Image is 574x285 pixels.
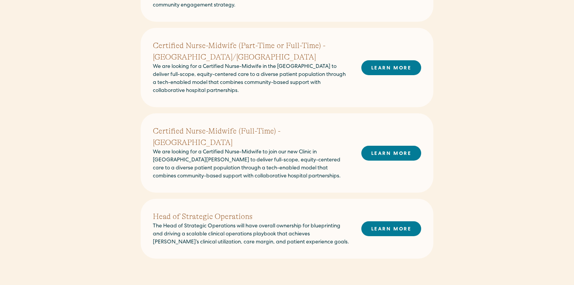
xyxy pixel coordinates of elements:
[361,146,421,161] a: LEARN MORE
[361,221,421,236] a: LEARN MORE
[153,40,349,63] h2: Certified Nurse-Midwife (Part-Time or Full-Time) - [GEOGRAPHIC_DATA]/[GEOGRAPHIC_DATA]
[153,63,349,95] p: We are looking for a Certified Nurse-Midwife in the [GEOGRAPHIC_DATA] to deliver full-scope, equi...
[153,222,349,246] p: The Head of Strategic Operations will have overall ownership for blueprinting and driving a scala...
[153,211,349,222] h2: Head of Strategic Operations
[361,60,421,75] a: LEARN MORE
[153,126,349,148] h2: Certified Nurse-Midwife (Full-Time) - [GEOGRAPHIC_DATA]
[153,148,349,180] p: We are looking for a Certified Nurse-Midwife to join our new Clinic in [GEOGRAPHIC_DATA][PERSON_N...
